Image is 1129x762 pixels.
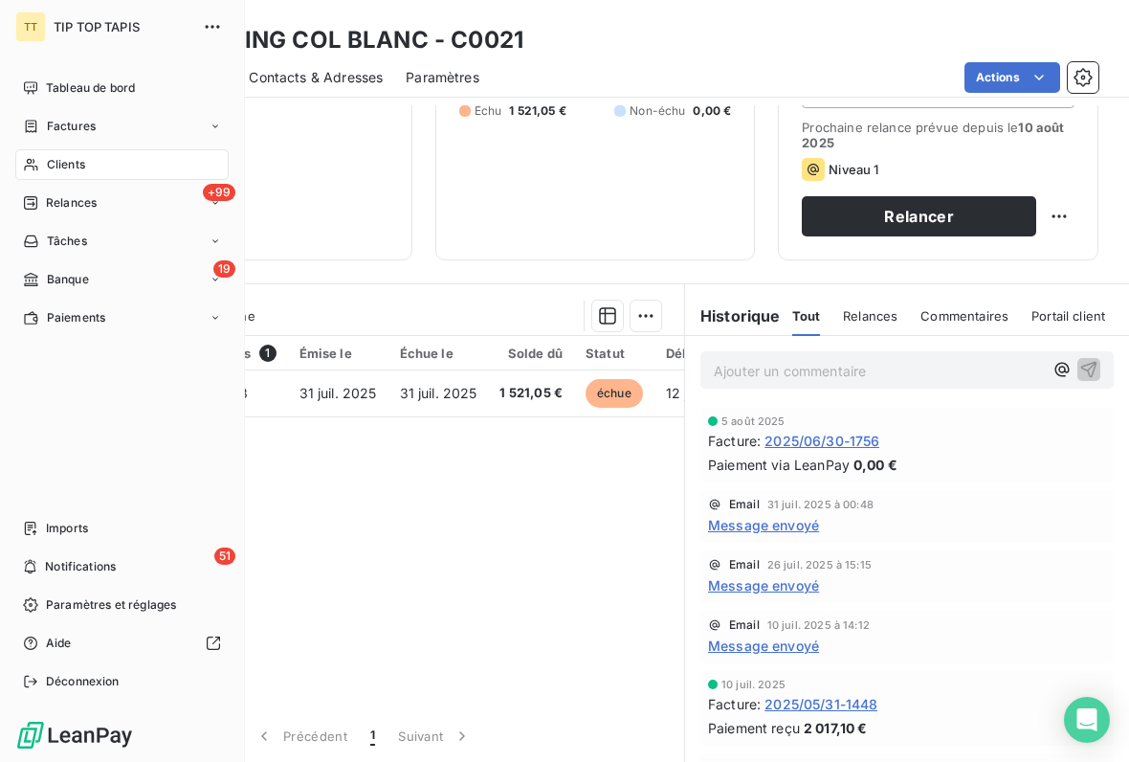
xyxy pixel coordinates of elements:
span: Déconnexion [46,673,120,690]
div: Open Intercom Messenger [1064,697,1110,743]
span: Paiements [47,309,105,326]
span: Notifications [45,558,116,575]
span: Email [729,499,760,510]
button: 1 [359,716,387,756]
div: Délai [666,346,718,361]
a: Tâches [15,226,229,257]
span: Message envoyé [708,575,819,595]
img: Logo LeanPay [15,720,134,751]
span: Niveau 1 [829,162,878,177]
span: Paramètres [406,68,479,87]
a: 19Banque [15,264,229,295]
span: 12 j [666,385,688,401]
span: 1 521,05 € [499,384,563,403]
span: Tableau de bord [46,79,135,97]
span: Tout [792,308,821,324]
a: Factures [15,111,229,142]
span: 51 [214,548,235,565]
h3: PRESSING COL BLANC - C0021 [168,23,523,57]
span: Email [729,559,760,571]
a: Paiements [15,303,229,333]
span: 10 août 2025 [802,120,1064,150]
span: Échu [475,102,502,120]
span: 2 017,10 € [804,718,868,738]
a: Aide [15,628,229,659]
h6: Historique [685,304,781,327]
span: Paiement via LeanPay [708,455,850,475]
span: 10 juil. 2025 [721,679,786,690]
div: Statut [586,346,643,361]
span: +99 [203,184,235,201]
a: Clients [15,149,229,180]
button: Relancer [802,196,1036,236]
span: Facture : [708,694,761,714]
span: Contacts & Adresses [249,68,383,87]
span: 0,00 € [853,455,897,475]
a: +99Relances [15,188,229,218]
span: 31 juil. 2025 [400,385,477,401]
button: Précédent [243,716,359,756]
a: Imports [15,513,229,544]
span: 2025/06/30-1756 [764,431,879,451]
span: Banque [47,271,89,288]
span: 31 juil. 2025 à 00:48 [767,499,874,510]
span: 31 juil. 2025 [299,385,377,401]
div: Échue le [400,346,477,361]
span: Prochaine relance prévue depuis le [802,120,1074,150]
a: Tableau de bord [15,73,229,103]
span: 1 521,05 € [509,102,566,120]
span: échue [586,379,643,408]
span: 5 août 2025 [721,415,786,427]
span: 2025/05/31-1448 [764,694,877,714]
span: Facture : [708,431,761,451]
span: 1 [370,727,375,746]
span: Imports [46,520,88,537]
div: Émise le [299,346,377,361]
span: Message envoyé [708,515,819,535]
span: Aide [46,635,72,652]
span: Relances [46,194,97,212]
span: 10 juil. 2025 à 14:12 [767,619,870,631]
div: Solde dû [499,346,563,361]
span: 26 juil. 2025 à 15:15 [767,559,872,571]
span: 1 [259,345,277,362]
span: TIP TOP TAPIS [54,19,191,34]
span: Commentaires [920,308,1008,324]
button: Suivant [387,716,483,756]
span: Non-échu [630,102,685,120]
span: Email [729,619,760,631]
span: Message envoyé [708,636,819,656]
span: 19 [213,260,235,278]
span: Relances [843,308,897,324]
div: TT [15,11,46,42]
span: Portail client [1031,308,1105,324]
span: Paiement reçu [708,718,800,738]
span: Tâches [47,233,87,250]
a: Paramètres et réglages [15,590,229,620]
span: Clients [47,156,85,173]
span: Paramètres et réglages [46,596,176,614]
span: Factures [47,118,96,135]
button: Actions [964,62,1060,93]
span: 0,00 € [693,102,731,120]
